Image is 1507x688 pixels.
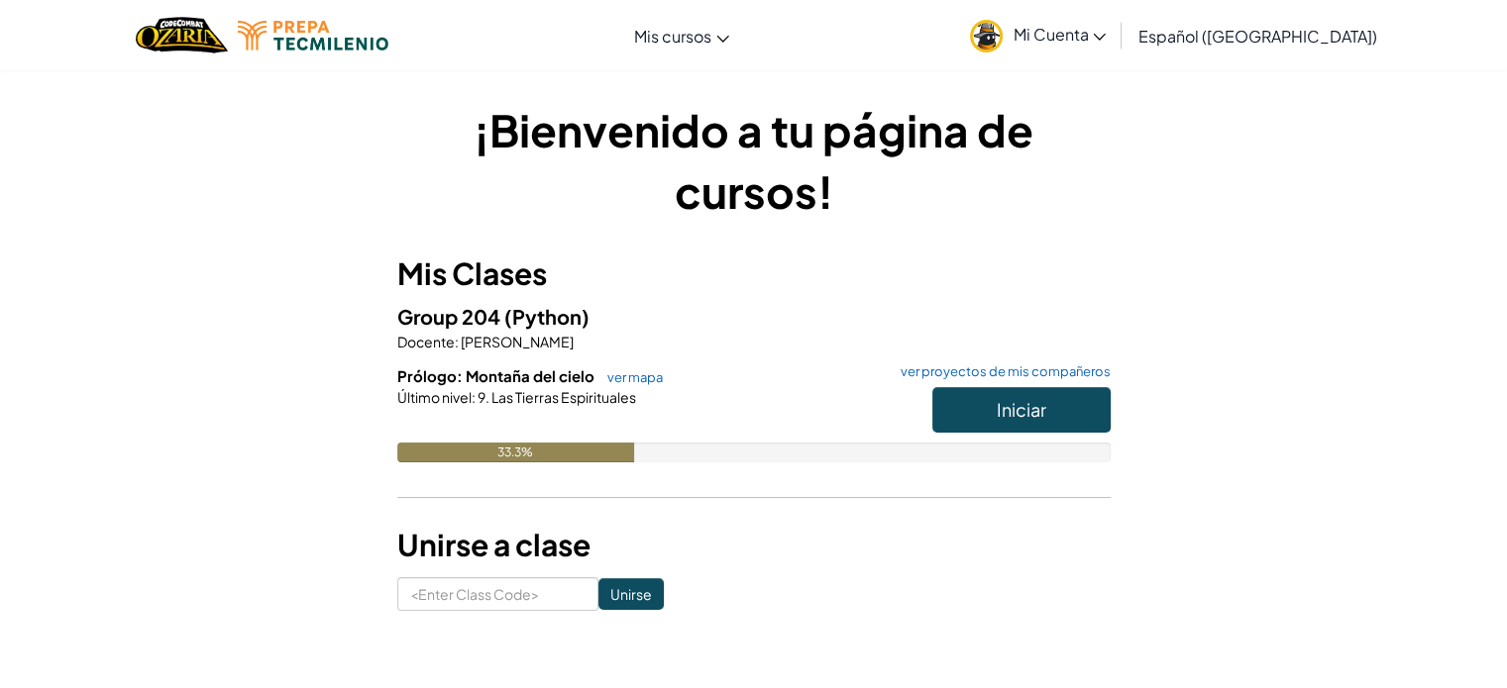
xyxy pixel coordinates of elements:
span: : [472,388,476,406]
input: Unirse [598,578,664,610]
img: Tecmilenio logo [238,21,388,50]
input: <Enter Class Code> [397,577,598,611]
button: Iniciar [932,387,1111,433]
h3: Unirse a clase [397,523,1111,567]
img: Home [136,15,228,55]
span: : [455,333,459,350]
h1: ¡Bienvenido a tu página de cursos! [397,99,1111,222]
span: Último nivel [397,388,472,406]
span: Docente [397,333,455,350]
span: Iniciar [997,398,1046,421]
span: (Python) [504,304,590,329]
a: Español ([GEOGRAPHIC_DATA]) [1128,9,1386,62]
a: Mis cursos [624,9,739,62]
span: Prólogo: Montaña del cielo [397,366,597,385]
a: ver proyectos de mis compañeros [891,365,1111,378]
span: [PERSON_NAME] [459,333,574,350]
h3: Mis Clases [397,251,1111,296]
a: Mi Cuenta [960,4,1116,66]
span: Las Tierras Espirituales [489,388,636,406]
span: 9. [476,388,489,406]
a: ver mapa [597,369,663,385]
span: Español ([GEOGRAPHIC_DATA]) [1137,26,1376,47]
span: Mis cursos [634,26,711,47]
span: Mi Cuenta [1013,24,1106,45]
img: avatar [970,20,1003,52]
div: 33.3% [397,442,635,462]
a: Ozaria by CodeCombat logo [136,15,228,55]
span: Group 204 [397,304,504,329]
